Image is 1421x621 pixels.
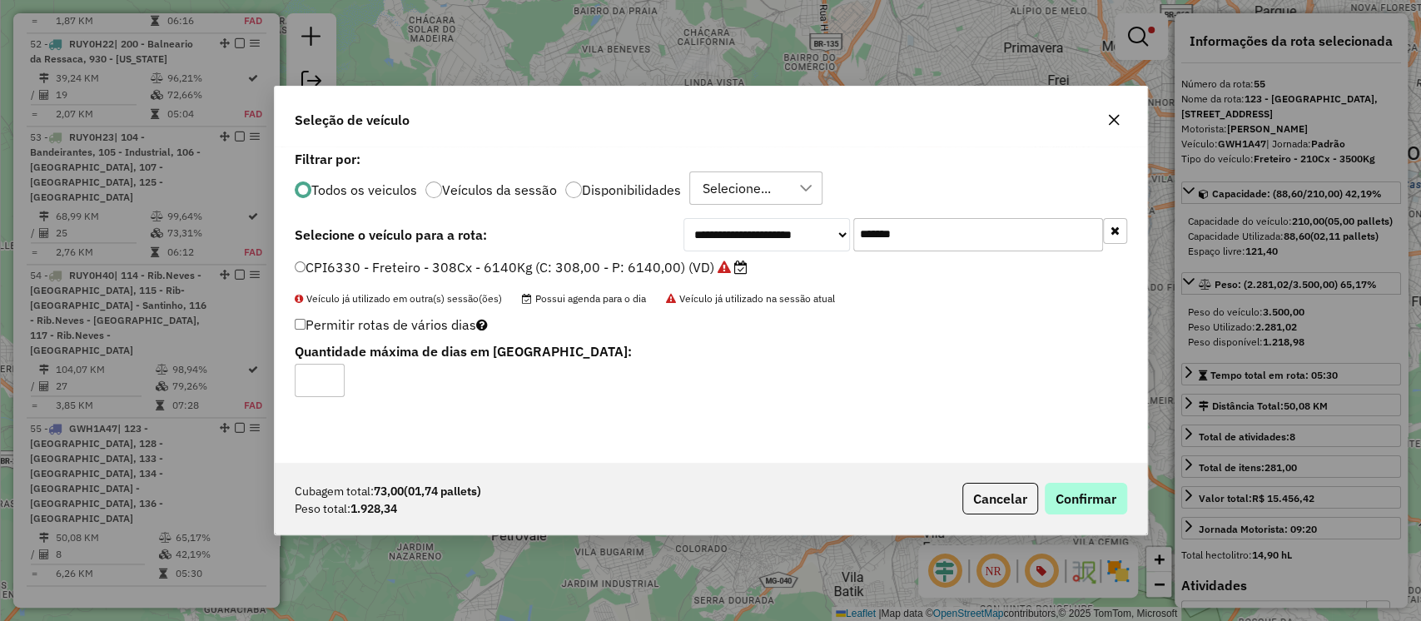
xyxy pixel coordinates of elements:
[666,292,835,305] span: Veículo já utilizado na sessão atual
[522,292,646,305] span: Possui agenda para o dia
[311,183,417,196] label: Todos os veiculos
[374,483,481,500] strong: 73,00
[442,183,557,196] label: Veículos da sessão
[1045,483,1127,514] button: Confirmar
[295,309,488,340] label: Permitir rotas de vários dias
[697,172,777,204] div: Selecione...
[295,226,487,243] strong: Selecione o veículo para a rota:
[962,483,1038,514] button: Cancelar
[295,261,306,272] input: CPI6330 - Freteiro - 308Cx - 6140Kg (C: 308,00 - P: 6140,00) (VD)
[404,484,481,499] span: (01,74 pallets)
[295,110,410,130] span: Seleção de veículo
[295,292,502,305] span: Veículo já utilizado em outra(s) sessão(ões)
[718,261,731,274] i: Veículo já utilizado na sessão atual
[295,319,306,330] input: Permitir rotas de vários dias
[476,318,488,331] i: Selecione pelo menos um veículo
[295,483,374,500] span: Cubagem total:
[295,341,843,361] label: Quantidade máxima de dias em [GEOGRAPHIC_DATA]:
[295,149,1127,169] label: Filtrar por:
[734,261,748,274] i: Possui agenda para o dia
[350,500,397,518] strong: 1.928,34
[582,183,681,196] label: Disponibilidades
[295,500,350,518] span: Peso total:
[295,257,748,277] label: CPI6330 - Freteiro - 308Cx - 6140Kg (C: 308,00 - P: 6140,00) (VD)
